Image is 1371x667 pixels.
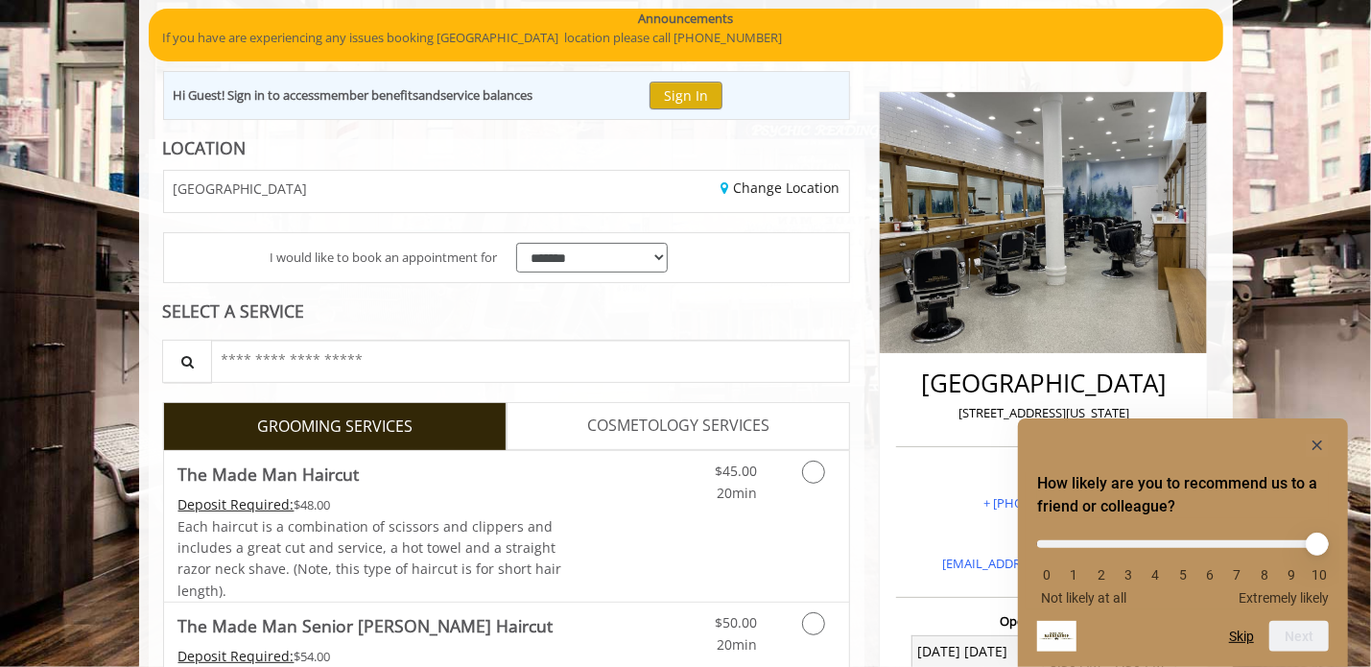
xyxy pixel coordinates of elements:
li: 1 [1064,567,1083,583]
span: Not likely at all [1041,590,1126,606]
p: [STREET_ADDRESS][US_STATE] [901,403,1186,423]
span: [GEOGRAPHIC_DATA] [174,181,308,196]
h2: How likely are you to recommend us to a friend or colleague? Select an option from 0 to 10, with ... [1037,472,1329,518]
h3: Opening Hours [896,614,1191,628]
span: COSMETOLOGY SERVICES [587,414,769,439]
div: $48.00 [178,494,564,515]
span: This service needs some Advance to be paid before we block your appointment [178,495,295,513]
button: Hide survey [1306,434,1329,457]
span: Each haircut is a combination of scissors and clippers and includes a great cut and service, a ho... [178,517,562,600]
li: 3 [1119,567,1138,583]
button: Skip [1229,629,1254,644]
b: The Made Man Haircut [178,461,360,488]
b: The Made Man Senior [PERSON_NAME] Haircut [178,612,554,639]
li: 4 [1146,567,1166,583]
span: $45.00 [715,462,757,480]
li: 8 [1255,567,1274,583]
h3: Phone [901,473,1186,487]
span: I would like to book an appointment for [270,248,497,268]
span: 20min [717,484,757,502]
li: 5 [1173,567,1193,583]
h2: [GEOGRAPHIC_DATA] [901,369,1186,397]
button: Sign In [650,82,722,109]
li: 0 [1037,567,1056,583]
b: Announcements [638,9,733,29]
li: 2 [1092,567,1111,583]
div: $54.00 [178,646,564,667]
b: member benefits [320,86,419,104]
span: This service needs some Advance to be paid before we block your appointment [178,647,295,665]
h3: Email [901,527,1186,540]
a: [EMAIL_ADDRESS][DOMAIN_NAME] [942,555,1145,572]
p: If you have are experiencing any issues booking [GEOGRAPHIC_DATA] location please call [PHONE_NUM... [163,28,1209,48]
button: Service Search [162,340,212,383]
div: Hi Guest! Sign in to access and [174,85,533,106]
span: $50.00 [715,613,757,631]
li: 9 [1283,567,1302,583]
b: LOCATION [163,136,247,159]
a: Change Location [721,179,839,197]
b: service balances [441,86,533,104]
a: + [PHONE_NUMBER]. [983,494,1104,512]
button: Next question [1269,621,1329,652]
li: 10 [1310,567,1329,583]
li: 6 [1200,567,1219,583]
span: 20min [717,635,757,654]
div: How likely are you to recommend us to a friend or colleague? Select an option from 0 to 10, with ... [1037,526,1329,606]
div: How likely are you to recommend us to a friend or colleague? Select an option from 0 to 10, with ... [1037,434,1329,652]
li: 7 [1228,567,1247,583]
span: Extremely likely [1239,590,1329,606]
div: SELECT A SERVICE [163,302,851,321]
span: GROOMING SERVICES [257,415,413,440]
